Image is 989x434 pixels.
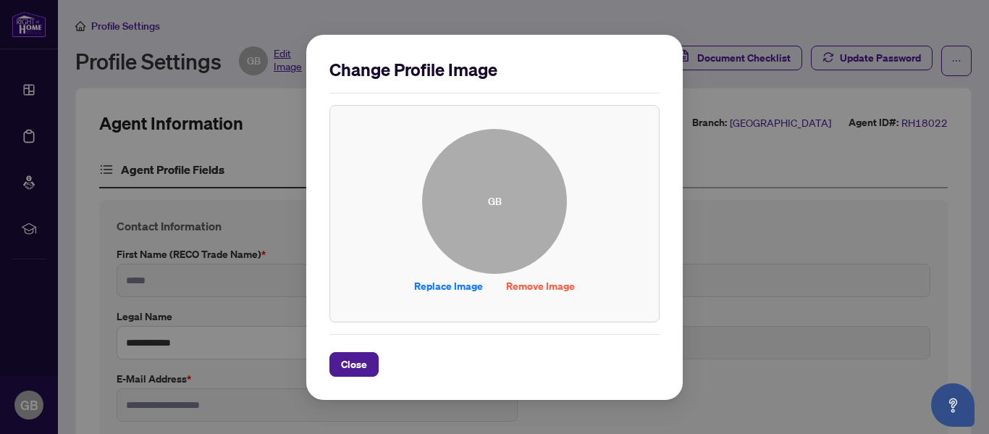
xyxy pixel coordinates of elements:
[329,352,379,377] button: Close
[329,58,660,81] h2: Change Profile Image
[341,353,367,376] span: Close
[403,274,494,299] button: Replace Image
[506,275,575,298] span: Remove Image
[931,383,975,427] button: Open asap
[414,275,483,298] span: Replace Image
[488,193,502,209] span: GB
[494,274,586,299] button: Remove Image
